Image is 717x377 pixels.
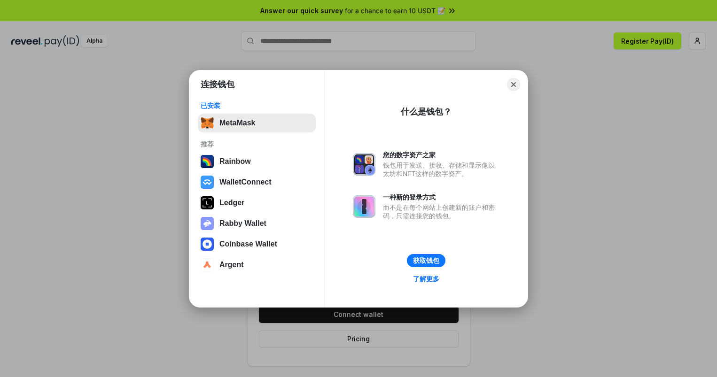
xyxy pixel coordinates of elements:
div: MetaMask [219,119,255,127]
a: 了解更多 [407,273,445,285]
button: Rainbow [198,152,316,171]
div: Rainbow [219,157,251,166]
button: MetaMask [198,114,316,132]
button: WalletConnect [198,173,316,192]
img: svg+xml,%3Csvg%20width%3D%2228%22%20height%3D%2228%22%20viewBox%3D%220%200%2028%2028%22%20fill%3D... [201,238,214,251]
div: 而不是在每个网站上创建新的账户和密码，只需连接您的钱包。 [383,203,499,220]
button: Argent [198,255,316,274]
div: WalletConnect [219,178,272,186]
img: svg+xml,%3Csvg%20xmlns%3D%22http%3A%2F%2Fwww.w3.org%2F2000%2Fsvg%22%20fill%3D%22none%22%20viewBox... [353,195,375,218]
button: Ledger [198,193,316,212]
img: svg+xml,%3Csvg%20width%3D%22120%22%20height%3D%22120%22%20viewBox%3D%220%200%20120%20120%22%20fil... [201,155,214,168]
img: svg+xml,%3Csvg%20fill%3D%22none%22%20height%3D%2233%22%20viewBox%3D%220%200%2035%2033%22%20width%... [201,116,214,130]
div: Rabby Wallet [219,219,266,228]
div: 已安装 [201,101,313,110]
button: Rabby Wallet [198,214,316,233]
div: 一种新的登录方式 [383,193,499,201]
div: 推荐 [201,140,313,148]
div: Coinbase Wallet [219,240,277,248]
img: svg+xml,%3Csvg%20xmlns%3D%22http%3A%2F%2Fwww.w3.org%2F2000%2Fsvg%22%20fill%3D%22none%22%20viewBox... [353,153,375,176]
button: 获取钱包 [407,254,445,267]
div: Ledger [219,199,244,207]
div: 您的数字资产之家 [383,151,499,159]
h1: 连接钱包 [201,79,234,90]
img: svg+xml,%3Csvg%20xmlns%3D%22http%3A%2F%2Fwww.w3.org%2F2000%2Fsvg%22%20width%3D%2228%22%20height%3... [201,196,214,209]
div: 获取钱包 [413,256,439,265]
img: svg+xml,%3Csvg%20width%3D%2228%22%20height%3D%2228%22%20viewBox%3D%220%200%2028%2028%22%20fill%3D... [201,258,214,271]
div: 什么是钱包？ [401,106,452,117]
button: Coinbase Wallet [198,235,316,254]
div: 了解更多 [413,275,439,283]
div: 钱包用于发送、接收、存储和显示像以太坊和NFT这样的数字资产。 [383,161,499,178]
button: Close [507,78,520,91]
div: Argent [219,261,244,269]
img: svg+xml,%3Csvg%20xmlns%3D%22http%3A%2F%2Fwww.w3.org%2F2000%2Fsvg%22%20fill%3D%22none%22%20viewBox... [201,217,214,230]
img: svg+xml,%3Csvg%20width%3D%2228%22%20height%3D%2228%22%20viewBox%3D%220%200%2028%2028%22%20fill%3D... [201,176,214,189]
